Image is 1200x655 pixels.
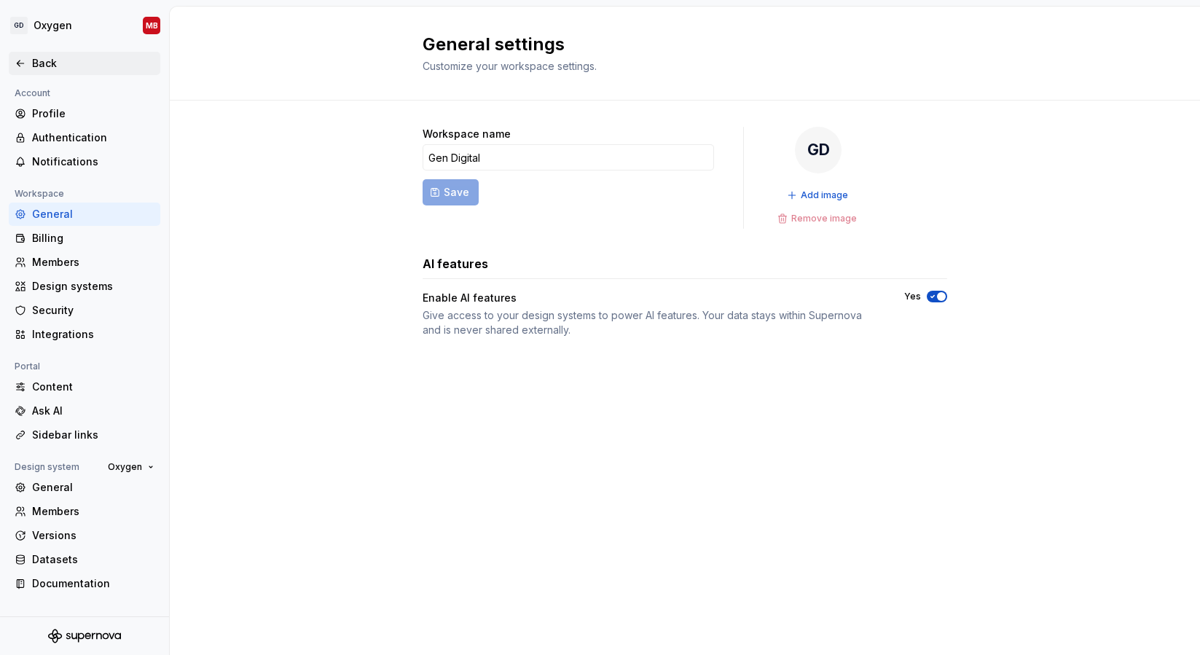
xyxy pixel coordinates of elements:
[9,500,160,523] a: Members
[32,154,154,169] div: Notifications
[32,255,154,270] div: Members
[146,20,158,31] div: MB
[32,404,154,418] div: Ask AI
[423,255,488,272] h3: AI features
[3,9,166,42] button: GDOxygenMB
[34,18,72,33] div: Oxygen
[32,279,154,294] div: Design systems
[9,572,160,595] a: Documentation
[9,323,160,346] a: Integrations
[9,227,160,250] a: Billing
[32,552,154,567] div: Datasets
[10,17,28,34] div: GD
[9,548,160,571] a: Datasets
[783,185,855,205] button: Add image
[32,130,154,145] div: Authentication
[9,203,160,226] a: General
[9,102,160,125] a: Profile
[423,291,878,305] div: Enable AI features
[32,303,154,318] div: Security
[32,528,154,543] div: Versions
[904,291,921,302] label: Yes
[32,380,154,394] div: Content
[32,428,154,442] div: Sidebar links
[795,127,842,173] div: GD
[48,629,121,643] svg: Supernova Logo
[32,327,154,342] div: Integrations
[9,185,70,203] div: Workspace
[801,189,848,201] span: Add image
[9,299,160,322] a: Security
[9,358,46,375] div: Portal
[9,524,160,547] a: Versions
[423,60,597,72] span: Customize your workspace settings.
[32,106,154,121] div: Profile
[9,399,160,423] a: Ask AI
[32,480,154,495] div: General
[9,458,85,476] div: Design system
[9,150,160,173] a: Notifications
[423,127,511,141] label: Workspace name
[9,375,160,399] a: Content
[32,56,154,71] div: Back
[423,308,878,337] div: Give access to your design systems to power AI features. Your data stays within Supernova and is ...
[9,85,56,102] div: Account
[32,504,154,519] div: Members
[9,423,160,447] a: Sidebar links
[32,207,154,221] div: General
[32,576,154,591] div: Documentation
[9,275,160,298] a: Design systems
[423,33,930,56] h2: General settings
[9,251,160,274] a: Members
[32,231,154,246] div: Billing
[9,52,160,75] a: Back
[9,126,160,149] a: Authentication
[9,476,160,499] a: General
[108,461,142,473] span: Oxygen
